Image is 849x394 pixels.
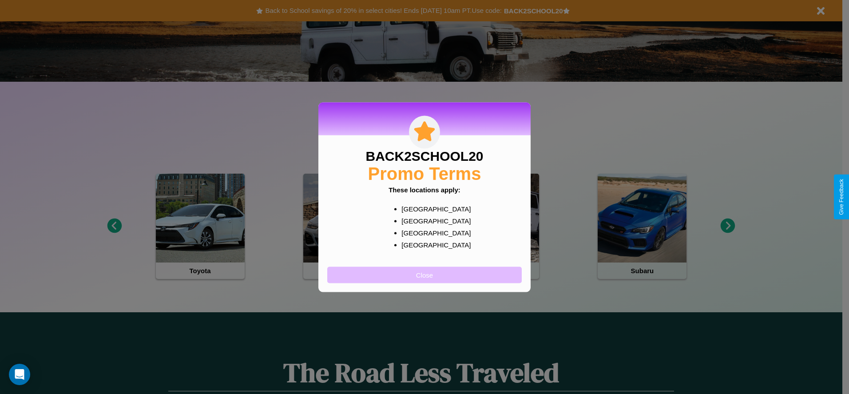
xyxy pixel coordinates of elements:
div: Open Intercom Messenger [9,364,30,385]
p: [GEOGRAPHIC_DATA] [401,227,465,239]
p: [GEOGRAPHIC_DATA] [401,215,465,227]
button: Close [327,267,522,283]
p: [GEOGRAPHIC_DATA] [401,239,465,251]
b: These locations apply: [389,186,460,193]
h2: Promo Terms [368,163,481,183]
div: Give Feedback [838,179,845,215]
h3: BACK2SCHOOL20 [365,148,483,163]
p: [GEOGRAPHIC_DATA] [401,203,465,215]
